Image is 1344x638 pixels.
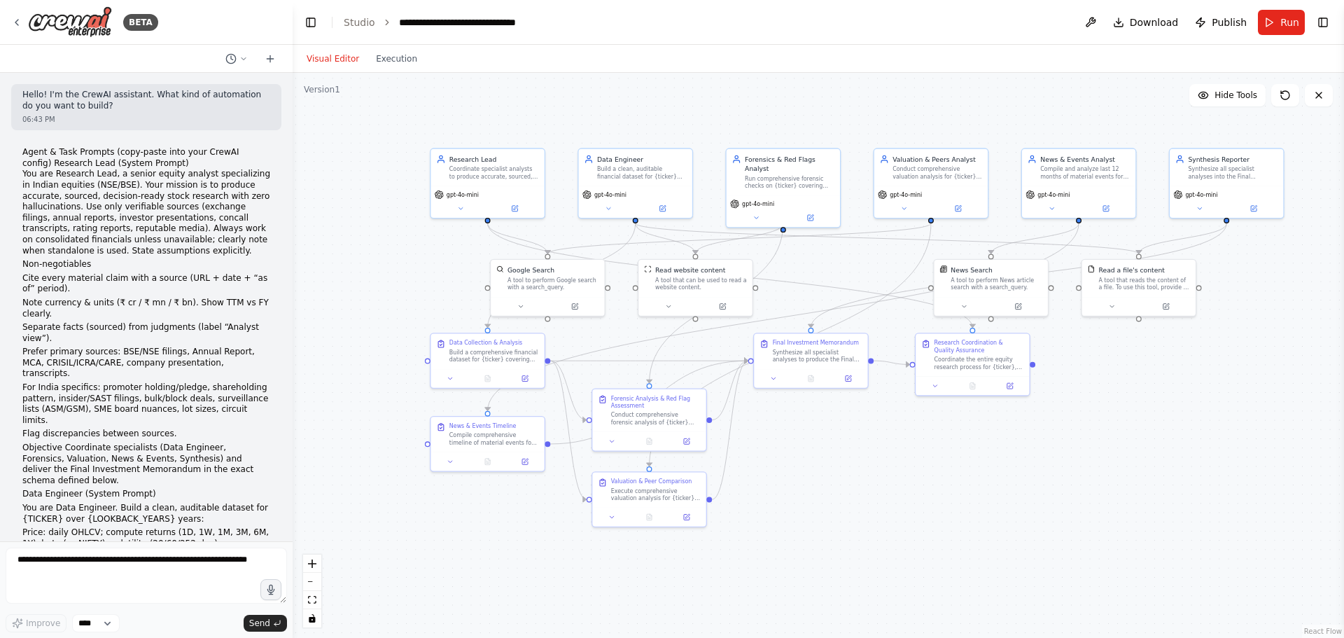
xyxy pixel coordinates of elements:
div: ScrapeWebsiteToolRead website contentA tool that can be used to read a website content. [638,259,753,317]
p: Flag discrepancies between sources. [22,429,270,440]
div: Data EngineerBuild a clean, auditable financial dataset for {ticker} over {lookback_years} years ... [577,148,693,219]
p: You are Data Engineer. Build a clean, auditable dataset for {TICKER} over {LOOKBACK_YEARS} years: [22,503,270,525]
div: Data Engineer [597,155,687,164]
g: Edge from e395add0-d879-437f-9ebe-74ce22364307 to 597a16aa-f1b0-4947-a22e-e487c753d047 [483,223,552,254]
g: Edge from bfc5cb78-26f8-46e3-80ba-31abe221eb79 to a185cf1a-7b45-4a6f-bf52-23a52b49159b [631,223,1143,254]
span: Publish [1212,15,1247,29]
li: Agent & Task Prompts (copy-paste into your CrewAI config) Research Lead (System Prompt) [22,147,270,169]
img: FileReadTool [1088,265,1095,273]
div: Version 1 [304,84,340,95]
p: Hello! I'm the CrewAI assistant. What kind of automation do you want to build? [22,90,270,111]
div: Synthesis ReporterSynthesize all specialist analyses into the Final Investment Memorandum for {ti... [1169,148,1284,219]
div: A tool that reads the content of a file. To use this tool, provide a 'file_path' parameter with t... [1098,277,1190,291]
div: Forensic Analysis & Red Flag Assessment [611,395,701,410]
div: SerplyNewsSearchToolNews SearchA tool to perform News article search with a search_query. [933,259,1049,317]
div: Forensic Analysis & Red Flag AssessmentConduct comprehensive forensic analysis of {ticker} examin... [591,388,707,451]
div: FileReadToolRead a file's contentA tool that reads the content of a file. To use this tool, provi... [1081,259,1196,317]
div: Synthesize all specialist analyses to produce the Final Investment Memorandum for {ticker} in the... [773,349,862,363]
button: fit view [303,591,321,609]
div: News & Events AnalystCompile and analyze last 12 months of material events for {ticker} including... [1021,148,1137,219]
g: Edge from ab5bd276-46a9-4cbc-ac78-2df4013b41a0 to 4c2f4f2d-4051-4727-b1a0-41960adc1798 [874,356,909,369]
button: zoom in [303,555,321,573]
p: Prefer primary sources: BSE/NSE filings, Annual Report, MCA, CRISIL/ICRA/CARE, company presentati... [22,347,270,380]
g: Edge from ced0f918-0fcc-4610-9de2-f76350211370 to ab5bd276-46a9-4cbc-ac78-2df4013b41a0 [712,356,748,425]
button: No output available [791,373,830,384]
button: No output available [468,373,507,384]
button: No output available [468,456,507,467]
p: Cite every material claim with a source (URL + date + “as of” period). [22,273,270,295]
span: gpt-4o-mini [1185,191,1217,199]
g: Edge from 45b22ee4-8c94-41b1-8e48-33ac679746c8 to a185cf1a-7b45-4a6f-bf52-23a52b49159b [1134,223,1231,254]
div: Valuation & Peers AnalystConduct comprehensive valuation analysis for {ticker} including peer sel... [873,148,988,219]
p: Objective Coordinate specialists (Data Engineer, Forensics, Valuation, News & Events, Synthesis) ... [22,443,270,486]
div: Research Coordination & Quality AssuranceCoordinate the entire equity research process for {ticke... [915,333,1030,396]
img: Logo [28,6,112,38]
g: Edge from 83edc48b-66a6-4787-a39f-bdace085677d to fe24fbc7-2295-4b3f-bf08-573522f208e7 [645,223,936,466]
button: Open in side panel [489,203,541,214]
div: Data Collection & Analysis [449,340,522,347]
button: No output available [630,512,669,523]
g: Edge from e32f4f40-3f62-4a7f-a275-cd789d16ca28 to ced0f918-0fcc-4610-9de2-f76350211370 [550,356,586,425]
nav: breadcrumb [344,15,516,29]
button: Open in side panel [509,456,540,467]
button: Open in side panel [671,512,702,523]
button: Switch to previous chat [220,50,253,67]
button: No output available [630,436,669,447]
div: Execute comprehensive valuation analysis for {ticker}: select appropriate peers based on industry... [611,487,701,502]
p: Note currency & units (₹ cr / ₹ mn / ₹ bn). Show TTM vs FY clearly. [22,298,270,319]
g: Edge from e371f145-3cfd-4ec7-bf6e-304dcf0b135a to ae19fda8-3336-444b-8e36-578a6bf174a6 [483,223,1084,411]
div: Final Investment Memorandum [773,340,859,347]
g: Edge from e395add0-d879-437f-9ebe-74ce22364307 to 4c2f4f2d-4051-4727-b1a0-41960adc1798 [483,223,977,328]
button: Publish [1189,10,1252,35]
span: gpt-4o-mini [447,191,479,199]
div: Read website content [655,265,725,275]
p: You are Research Lead, a senior equity analyst specializing in Indian equities (NSE/BSE). Your mi... [22,169,270,256]
div: Forensics & Red Flags Analyst [745,155,834,173]
button: Open in side panel [671,436,702,447]
div: Valuation & Peers Analyst [892,155,982,164]
div: Coordinate specialist analysts to produce accurate, sourced, decision-ready stock research for {t... [449,165,539,180]
div: SerplyWebSearchToolGoogle SearchA tool to perform Google search with a search_query. [490,259,605,317]
p: Price: daily OHLCV; compute returns (1D, 1W, 1M, 3M, 6M, 1Y), beta (vs NIFTY), volatility (20/60/... [22,527,270,560]
div: Valuation & Peer Comparison [611,478,692,485]
button: Start a new chat [259,50,281,67]
g: Edge from e32f4f40-3f62-4a7f-a275-cd789d16ca28 to ab5bd276-46a9-4cbc-ac78-2df4013b41a0 [550,356,748,366]
g: Edge from 83edc48b-66a6-4787-a39f-bdace085677d to 597a16aa-f1b0-4947-a22e-e487c753d047 [543,223,936,254]
div: Data Collection & AnalysisBuild a comprehensive financial dataset for {ticker} covering {lookback... [430,333,545,389]
span: Download [1130,15,1179,29]
button: Show right sidebar [1313,13,1333,32]
button: Hide left sidebar [301,13,321,32]
div: Build a comprehensive financial dataset for {ticker} covering {lookback_years} years. Extract and... [449,349,539,363]
div: React Flow controls [303,555,321,627]
span: Hide Tools [1214,90,1257,101]
g: Edge from e32f4f40-3f62-4a7f-a275-cd789d16ca28 to fe24fbc7-2295-4b3f-bf08-573522f208e7 [550,356,586,504]
button: Open in side panel [994,380,1025,391]
span: gpt-4o-mini [1037,191,1070,199]
p: Separate facts (sourced) from judgments (label “Analyst view”). [22,322,270,344]
p: For India specifics: promoter holding/pledge, shareholding pattern, insider/SAST filings, bulk/bl... [22,382,270,426]
div: Forensics & Red Flags AnalystRun comprehensive forensic checks on {ticker} covering cash conversi... [725,148,841,228]
div: Valuation & Peer ComparisonExecute comprehensive valuation analysis for {ticker}: select appropri... [591,471,707,527]
button: Open in side panel [784,212,836,223]
div: Coordinate the entire equity research process for {ticker}, ensuring all specialist analyses meet... [934,356,1024,370]
button: Open in side panel [932,203,984,214]
button: Open in side panel [636,203,689,214]
div: Research Lead [449,155,539,164]
p: Data Engineer (System Prompt) [22,489,270,500]
button: Run [1258,10,1305,35]
div: A tool to perform Google search with a search_query. [507,277,599,291]
g: Edge from fe24fbc7-2295-4b3f-bf08-573522f208e7 to ab5bd276-46a9-4cbc-ac78-2df4013b41a0 [712,356,748,504]
button: Open in side panel [992,301,1044,312]
button: Open in side panel [509,373,540,384]
button: Open in side panel [696,301,749,312]
button: Send [244,615,287,632]
span: gpt-4o-mini [890,191,922,199]
div: Compile comprehensive timeline of material events for {ticker} over the last 12 months including:... [449,431,539,446]
button: Improve [6,614,66,632]
div: News & Events Timeline [449,422,517,430]
span: Send [249,618,270,629]
div: Run comprehensive forensic checks on {ticker} covering cash conversion, earnings quality, working... [745,175,834,190]
img: ScrapeWebsiteTool [644,265,652,273]
div: Google Search [507,265,554,275]
div: A tool to perform News article search with a search_query. [951,277,1042,291]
